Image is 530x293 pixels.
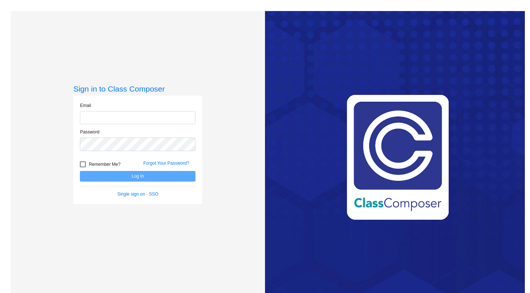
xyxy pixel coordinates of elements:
span: Remember Me? [89,160,120,169]
button: Log In [80,171,195,182]
a: Single sign on - SSO [117,192,158,197]
h3: Sign in to Class Composer [73,84,202,93]
label: Email [80,102,91,109]
a: Forgot Your Password? [143,161,189,166]
label: Password [80,129,99,135]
